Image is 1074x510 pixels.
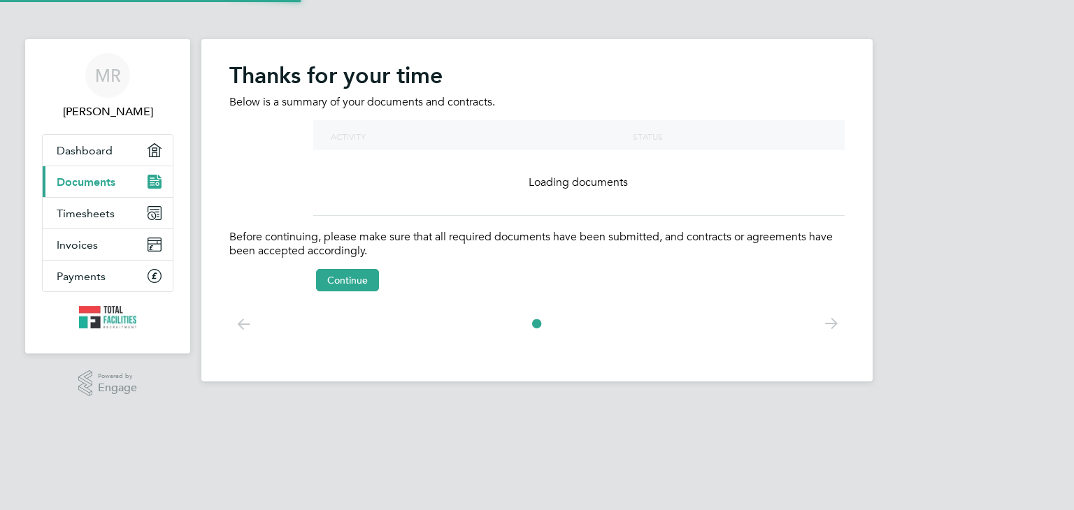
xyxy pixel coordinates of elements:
p: Below is a summary of your documents and contracts. [229,95,845,110]
p: Before continuing, please make sure that all required documents have been submitted, and contract... [229,230,845,259]
span: MR [95,66,121,85]
nav: Main navigation [25,39,190,354]
span: Powered by [98,370,137,382]
a: Documents [43,166,173,197]
span: Dashboard [57,144,113,157]
button: Continue [316,269,379,291]
a: Go to home page [42,306,173,328]
img: tfrecruitment-logo-retina.png [79,306,136,328]
span: Payments [57,270,106,283]
span: Engage [98,382,137,394]
a: Payments [43,261,173,291]
a: Dashboard [43,135,173,166]
span: Documents [57,175,115,189]
a: Timesheets [43,198,173,228]
a: MR[PERSON_NAME] [42,53,173,120]
span: Merika Robinson [42,103,173,120]
span: Timesheets [57,207,115,220]
span: Invoices [57,238,98,252]
h2: Thanks for your time [229,61,845,89]
a: Invoices [43,229,173,260]
a: Powered byEngage [78,370,138,397]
